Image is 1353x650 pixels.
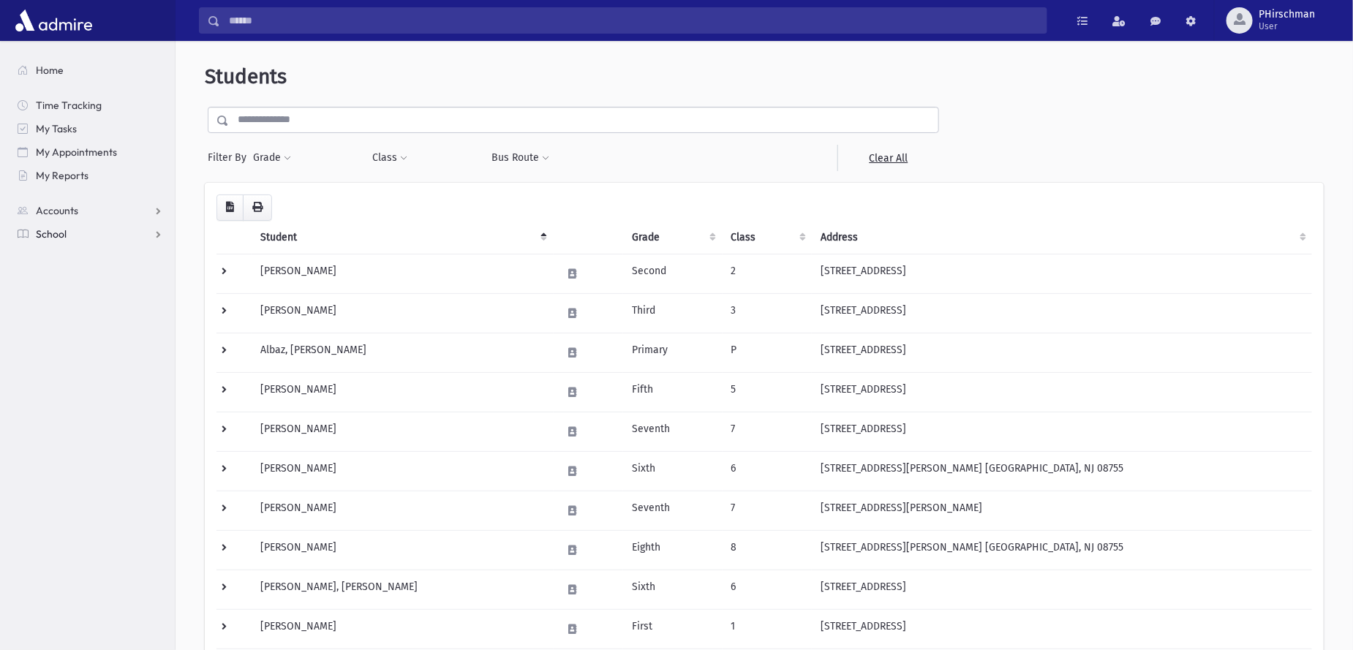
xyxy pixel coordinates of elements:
[205,64,287,88] span: Students
[372,145,408,171] button: Class
[36,99,102,112] span: Time Tracking
[491,145,551,171] button: Bus Route
[36,169,88,182] span: My Reports
[837,145,939,171] a: Clear All
[6,222,175,246] a: School
[6,94,175,117] a: Time Tracking
[723,451,813,491] td: 6
[252,372,553,412] td: [PERSON_NAME]
[723,372,813,412] td: 5
[812,570,1312,609] td: [STREET_ADDRESS]
[252,293,553,333] td: [PERSON_NAME]
[252,491,553,530] td: [PERSON_NAME]
[812,451,1312,491] td: [STREET_ADDRESS][PERSON_NAME] [GEOGRAPHIC_DATA], NJ 08755
[623,372,723,412] td: Fifth
[6,117,175,140] a: My Tasks
[12,6,96,35] img: AdmirePro
[623,412,723,451] td: Seventh
[723,491,813,530] td: 7
[812,530,1312,570] td: [STREET_ADDRESS][PERSON_NAME] [GEOGRAPHIC_DATA], NJ 08755
[252,412,553,451] td: [PERSON_NAME]
[6,140,175,164] a: My Appointments
[723,254,813,293] td: 2
[220,7,1047,34] input: Search
[36,146,117,159] span: My Appointments
[723,609,813,649] td: 1
[812,293,1312,333] td: [STREET_ADDRESS]
[723,530,813,570] td: 8
[812,372,1312,412] td: [STREET_ADDRESS]
[723,570,813,609] td: 6
[723,221,813,254] th: Class: activate to sort column ascending
[812,491,1312,530] td: [STREET_ADDRESS][PERSON_NAME]
[6,58,175,82] a: Home
[623,221,723,254] th: Grade: activate to sort column ascending
[252,254,553,293] td: [PERSON_NAME]
[623,570,723,609] td: Sixth
[36,227,67,241] span: School
[36,204,78,217] span: Accounts
[623,530,723,570] td: Eighth
[723,333,813,372] td: P
[208,150,252,165] span: Filter By
[252,570,553,609] td: [PERSON_NAME], [PERSON_NAME]
[252,451,553,491] td: [PERSON_NAME]
[216,194,244,221] button: CSV
[812,254,1312,293] td: [STREET_ADDRESS]
[1259,9,1315,20] span: PHirschman
[623,451,723,491] td: Sixth
[812,412,1312,451] td: [STREET_ADDRESS]
[723,412,813,451] td: 7
[252,333,553,372] td: Albaz, [PERSON_NAME]
[623,609,723,649] td: First
[252,145,292,171] button: Grade
[623,293,723,333] td: Third
[1259,20,1315,32] span: User
[723,293,813,333] td: 3
[6,199,175,222] a: Accounts
[623,491,723,530] td: Seventh
[252,609,553,649] td: [PERSON_NAME]
[252,221,553,254] th: Student: activate to sort column descending
[812,609,1312,649] td: [STREET_ADDRESS]
[623,333,723,372] td: Primary
[623,254,723,293] td: Second
[252,530,553,570] td: [PERSON_NAME]
[6,164,175,187] a: My Reports
[36,122,77,135] span: My Tasks
[243,194,272,221] button: Print
[812,221,1312,254] th: Address: activate to sort column ascending
[812,333,1312,372] td: [STREET_ADDRESS]
[36,64,64,77] span: Home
